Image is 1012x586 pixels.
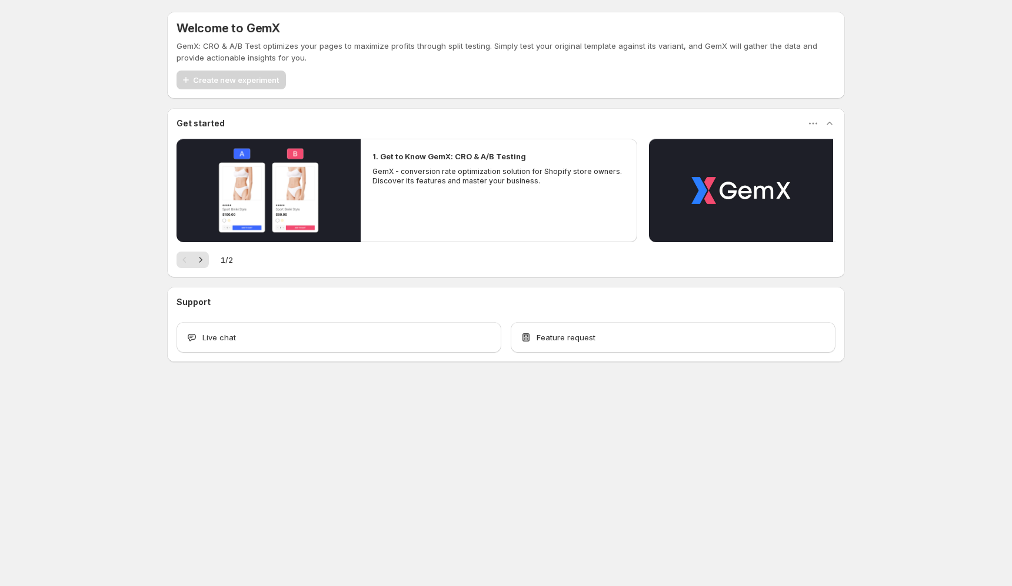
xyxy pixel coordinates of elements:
h5: Welcome to GemX [177,21,280,35]
button: Play video [649,139,833,242]
h3: Get started [177,118,225,129]
nav: Pagination [177,252,209,268]
p: GemX - conversion rate optimization solution for Shopify store owners. Discover its features and ... [372,167,625,186]
span: Feature request [537,331,595,343]
span: 1 / 2 [221,254,233,266]
h3: Support [177,296,211,308]
p: GemX: CRO & A/B Test optimizes your pages to maximize profits through split testing. Simply test ... [177,40,835,63]
button: Play video [177,139,361,242]
h2: 1. Get to Know GemX: CRO & A/B Testing [372,150,526,162]
span: Live chat [202,331,236,343]
button: Next [192,252,209,268]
